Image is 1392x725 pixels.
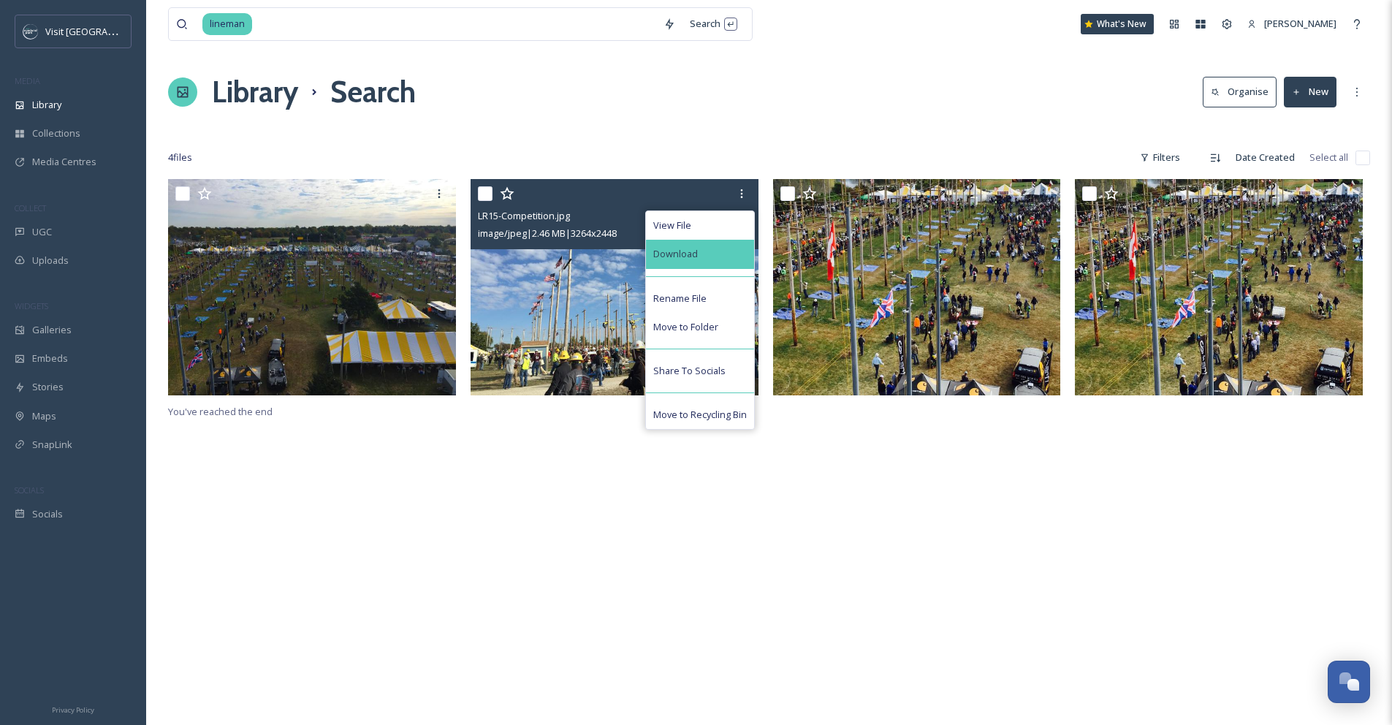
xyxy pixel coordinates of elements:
span: Visit [GEOGRAPHIC_DATA] [45,24,159,38]
span: Embeds [32,352,68,365]
span: Move to Recycling Bin [653,408,747,422]
a: Organise [1203,77,1284,107]
span: Share To Socials [653,364,726,378]
span: Media Centres [32,155,96,169]
div: Search [682,10,745,38]
span: Galleries [32,323,72,337]
span: Socials [32,507,63,521]
img: LR15-Competition.jpg [471,179,758,395]
span: Download [653,247,698,261]
span: SOCIALS [15,485,44,496]
span: image/jpeg | 2.46 MB | 3264 x 2448 [478,227,617,240]
h1: Search [330,70,416,114]
button: Open Chat [1328,661,1370,703]
span: You've reached the end [168,405,273,418]
a: What's New [1081,14,1154,34]
button: Organise [1203,77,1277,107]
span: UGC [32,225,52,239]
span: Uploads [32,254,69,267]
span: SnapLink [32,438,72,452]
span: Privacy Policy [52,705,94,715]
img: c3es6xdrejuflcaqpovn.png [23,24,38,39]
span: Maps [32,409,56,423]
span: 4 file s [168,151,192,164]
span: Stories [32,380,64,394]
img: LR15-Aerial1.jpg [773,179,1061,395]
span: MEDIA [15,75,40,86]
img: LR15-Aerial.jpg [168,179,456,395]
span: Library [32,98,61,112]
a: [PERSON_NAME] [1240,10,1344,38]
span: lineman [202,13,252,34]
a: Privacy Policy [52,700,94,718]
span: Select all [1309,151,1348,164]
button: New [1284,77,1336,107]
span: View File [653,219,691,232]
span: Move to Folder [653,320,718,334]
span: LR15-Competition.jpg [478,209,570,222]
img: LR15-Aerial1_small.jpg [1075,179,1363,395]
span: COLLECT [15,202,46,213]
span: [PERSON_NAME] [1264,17,1336,30]
a: Library [212,70,298,114]
span: WIDGETS [15,300,48,311]
span: Collections [32,126,80,140]
span: Rename File [653,292,707,305]
div: Filters [1133,143,1187,172]
div: Date Created [1228,143,1302,172]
